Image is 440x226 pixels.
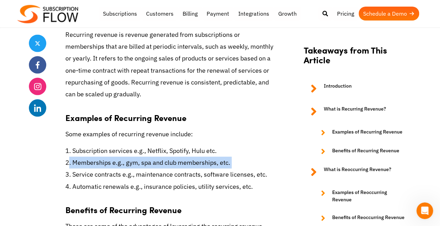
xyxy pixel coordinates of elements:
[274,7,301,21] a: Growth
[304,45,405,72] h2: Takeaways from This Article
[416,202,433,219] iframe: Intercom live chat
[333,7,359,21] a: Pricing
[234,7,274,21] a: Integrations
[178,7,202,21] a: Billing
[98,7,142,21] a: Subscriptions
[65,105,276,123] h3: Examples of Recurring Revenue
[314,214,405,222] a: Benefits of Reoccurring Revenue
[314,147,405,155] a: Benefits of Recurring Revenue
[142,7,178,21] a: Customers
[65,128,276,140] p: Some examples of recurring revenue include:
[314,189,405,203] a: Examples of Reoccurring Revenue
[304,166,405,178] a: What is Reoccurring Revenue?
[359,7,419,21] a: Schedule a Demo
[17,5,78,23] img: Subscriptionflow
[65,197,276,215] h3: Benefits of Recurring Revenue
[202,7,234,21] a: Payment
[65,145,276,193] p: 1. Subscription services e.g., Netflix, Spotify, Hulu etc. 2. Memberships e.g., gym, spa and club...
[65,29,276,100] p: Recurring revenue is revenue generated from subscriptions or memberships that are billed at perio...
[304,82,405,95] a: Introduction
[314,128,405,137] a: Examples of Recurring Revenue
[304,105,405,118] a: What is Recurring Revenue?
